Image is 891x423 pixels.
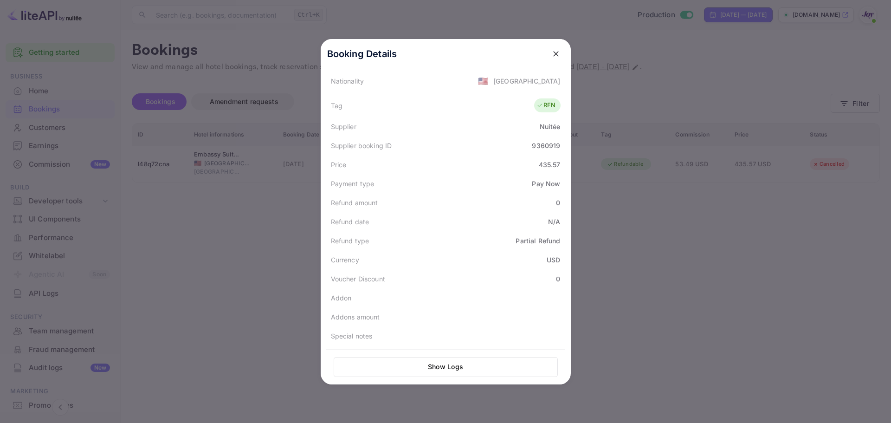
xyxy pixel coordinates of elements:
div: Addons amount [331,312,380,322]
div: Refund amount [331,198,378,208]
div: 435.57 [539,160,561,169]
div: Nuitée [540,122,561,131]
div: N/A [548,217,560,227]
div: Supplier [331,122,356,131]
div: Special notes [331,331,373,341]
div: Pay Now [532,179,560,189]
div: 0 [556,274,560,284]
p: Booking Details [327,47,397,61]
div: Payment type [331,179,374,189]
div: Refund date [331,217,369,227]
button: Show Logs [334,357,558,377]
span: United States [478,72,489,89]
div: Refund type [331,236,369,246]
div: USD [547,255,560,265]
div: [GEOGRAPHIC_DATA] [493,76,561,86]
div: Price [331,160,347,169]
div: Supplier booking ID [331,141,392,150]
div: RFN [536,101,555,110]
div: Voucher Discount [331,274,385,284]
div: Nationality [331,76,364,86]
div: Addon [331,293,352,303]
button: close [548,46,564,62]
div: Tag [331,101,342,111]
div: 9360919 [532,141,560,150]
div: Partial Refund [516,236,560,246]
div: Currency [331,255,359,265]
div: 0 [556,198,560,208]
